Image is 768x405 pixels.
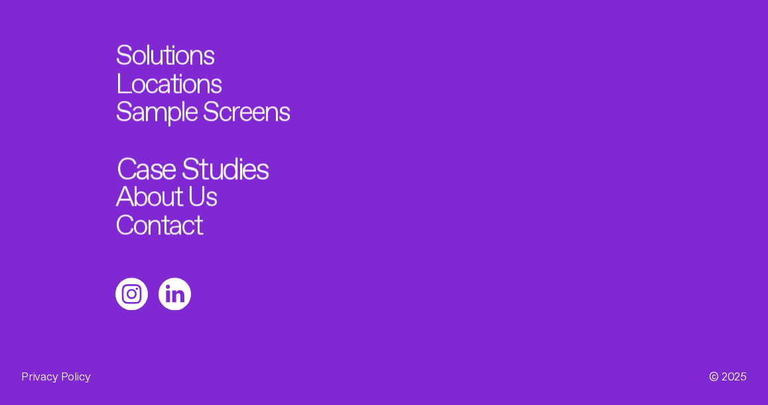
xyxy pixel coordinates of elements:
a: Privacy Policy [21,372,91,378]
a: Contact [115,206,202,235]
a: Case Studies [116,148,268,179]
a: Locations [115,65,221,94]
div: © 2025 [709,366,747,384]
a: About Us [115,178,216,206]
a: Solutions [115,37,214,65]
a: Sample Screens [115,93,289,121]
